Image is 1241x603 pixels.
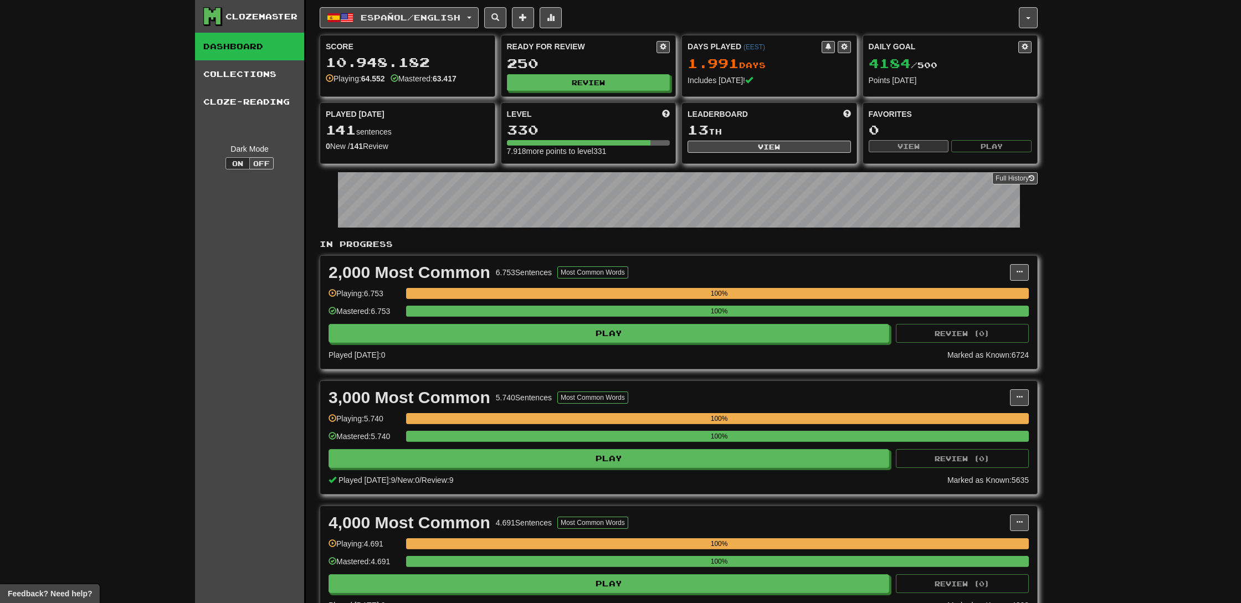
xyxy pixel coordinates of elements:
[409,306,1029,317] div: 100%
[225,157,250,169] button: On
[326,41,489,52] div: Score
[329,538,401,556] div: Playing: 4.691
[688,41,822,52] div: Days Played
[326,122,356,137] span: 141
[329,431,401,449] div: Mastered: 5.740
[484,7,506,28] button: Search sentences
[557,391,628,404] button: Most Common Words
[361,74,385,83] strong: 64.552
[688,56,851,71] div: Day s
[409,288,1029,299] div: 100%
[249,157,274,169] button: Off
[688,55,739,71] span: 1.991
[329,351,385,359] span: Played [DATE]: 0
[409,431,1029,442] div: 100%
[326,55,489,69] div: 10.948.182
[540,7,562,28] button: More stats
[896,574,1029,593] button: Review (0)
[195,88,304,116] a: Cloze-Reading
[896,449,1029,468] button: Review (0)
[869,123,1032,137] div: 0
[329,574,889,593] button: Play
[409,556,1029,567] div: 100%
[896,324,1029,343] button: Review (0)
[329,413,401,431] div: Playing: 5.740
[869,140,949,152] button: View
[329,389,490,406] div: 3,000 Most Common
[391,73,457,84] div: Mastered:
[409,538,1029,549] div: 100%
[507,146,670,157] div: 7.918 more points to level 331
[688,109,748,120] span: Leaderboard
[320,239,1038,250] p: In Progress
[409,413,1029,424] div: 100%
[329,288,401,306] div: Playing: 6.753
[688,122,709,137] span: 13
[947,475,1029,486] div: Marked as Known: 5635
[326,123,489,137] div: sentences
[320,7,479,28] button: Español/English
[869,60,937,70] span: / 500
[507,56,670,70] div: 250
[512,7,534,28] button: Add sentence to collection
[688,75,851,86] div: Includes [DATE]!
[496,267,552,278] div: 6.753 Sentences
[843,109,851,120] span: This week in points, UTC
[422,476,454,485] span: Review: 9
[662,109,670,120] span: Score more points to level up
[507,41,657,52] div: Ready for Review
[419,476,422,485] span: /
[326,141,489,152] div: New / Review
[869,109,1032,120] div: Favorites
[397,476,419,485] span: New: 0
[688,123,851,137] div: th
[992,172,1038,184] a: Full History
[947,349,1029,360] div: Marked as Known: 6724
[507,123,670,137] div: 330
[326,142,330,151] strong: 0
[688,141,851,153] button: View
[557,517,628,529] button: Most Common Words
[329,514,490,531] div: 4,000 Most Common
[350,142,363,151] strong: 141
[496,392,552,403] div: 5.740 Sentences
[869,75,1032,86] div: Points [DATE]
[507,109,532,120] span: Level
[395,476,397,485] span: /
[951,140,1032,152] button: Play
[339,476,395,485] span: Played [DATE]: 9
[195,60,304,88] a: Collections
[329,324,889,343] button: Play
[869,41,1019,53] div: Daily Goal
[203,143,296,154] div: Dark Mode
[743,43,765,51] a: (EEST)
[326,109,384,120] span: Played [DATE]
[329,306,401,324] div: Mastered: 6.753
[507,74,670,91] button: Review
[329,264,490,281] div: 2,000 Most Common
[225,11,298,22] div: Clozemaster
[433,74,457,83] strong: 63.417
[195,33,304,60] a: Dashboard
[329,556,401,574] div: Mastered: 4.691
[496,517,552,528] div: 4.691 Sentences
[557,266,628,279] button: Most Common Words
[8,588,92,599] span: Open feedback widget
[329,449,889,468] button: Play
[326,73,385,84] div: Playing:
[869,55,911,71] span: 4184
[361,13,460,22] span: Español / English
